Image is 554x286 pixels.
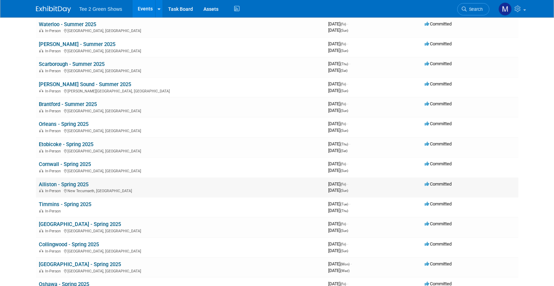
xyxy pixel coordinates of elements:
[425,141,452,146] span: Committed
[340,102,346,106] span: (Fri)
[39,109,43,112] img: In-Person Event
[36,6,71,13] img: ExhibitDay
[340,149,347,153] span: (Sat)
[45,29,63,33] span: In-Person
[328,21,348,27] span: [DATE]
[347,241,348,247] span: -
[328,201,350,206] span: [DATE]
[340,122,346,126] span: (Fri)
[328,28,348,33] span: [DATE]
[425,101,452,106] span: Committed
[39,269,43,272] img: In-Person Event
[425,61,452,66] span: Committed
[425,201,452,206] span: Committed
[425,41,452,46] span: Committed
[39,101,97,107] a: Brantford - Summer 2025
[340,69,347,73] span: (Sat)
[45,229,63,233] span: In-Person
[328,261,352,266] span: [DATE]
[340,62,348,66] span: (Thu)
[45,129,63,133] span: In-Person
[425,261,452,266] span: Committed
[39,189,43,192] img: In-Person Event
[347,81,348,86] span: -
[340,22,346,26] span: (Fri)
[39,261,121,268] a: [GEOGRAPHIC_DATA] - Spring 2025
[467,7,483,12] span: Search
[39,121,88,127] a: Orleans - Spring 2025
[39,168,323,173] div: [GEOGRAPHIC_DATA], [GEOGRAPHIC_DATA]
[328,121,348,126] span: [DATE]
[39,49,43,52] img: In-Person Event
[340,109,348,113] span: (Sun)
[39,41,115,47] a: [PERSON_NAME] - Summer 2025
[45,189,63,193] span: In-Person
[328,108,348,113] span: [DATE]
[328,128,348,133] span: [DATE]
[328,148,347,153] span: [DATE]
[340,142,348,146] span: (Thu)
[39,108,323,113] div: [GEOGRAPHIC_DATA], [GEOGRAPHIC_DATA]
[425,241,452,247] span: Committed
[45,109,63,113] span: In-Person
[425,121,452,126] span: Committed
[328,181,348,187] span: [DATE]
[328,141,350,146] span: [DATE]
[328,161,348,166] span: [DATE]
[340,222,346,226] span: (Fri)
[328,268,350,273] span: [DATE]
[328,88,348,93] span: [DATE]
[45,49,63,53] span: In-Person
[340,209,348,213] span: (Thu)
[39,161,91,167] a: Cornwall - Spring 2025
[340,229,348,233] span: (Sun)
[340,82,346,86] span: (Fri)
[425,21,452,27] span: Committed
[498,2,512,16] img: Michael Kruger
[340,42,346,46] span: (Fri)
[340,49,348,53] span: (Sun)
[45,149,63,153] span: In-Person
[39,128,323,133] div: [GEOGRAPHIC_DATA], [GEOGRAPHIC_DATA]
[39,221,121,227] a: [GEOGRAPHIC_DATA] - Spring 2025
[39,181,88,188] a: Alliston - Spring 2025
[347,41,348,46] span: -
[340,202,348,206] span: (Tue)
[328,241,348,247] span: [DATE]
[39,188,323,193] div: New Tecumseth, [GEOGRAPHIC_DATA]
[328,228,348,233] span: [DATE]
[340,182,346,186] span: (Fri)
[39,201,91,208] a: Timmins - Spring 2025
[349,61,350,66] span: -
[328,81,348,86] span: [DATE]
[340,249,348,253] span: (Sun)
[328,41,348,46] span: [DATE]
[328,221,348,226] span: [DATE]
[347,121,348,126] span: -
[347,161,348,166] span: -
[45,169,63,173] span: In-Person
[45,209,63,213] span: In-Person
[45,69,63,73] span: In-Person
[347,181,348,187] span: -
[39,69,43,72] img: In-Person Event
[45,89,63,93] span: In-Person
[457,3,489,15] a: Search
[340,242,346,246] span: (Fri)
[347,221,348,226] span: -
[39,149,43,152] img: In-Person Event
[39,28,323,33] div: [GEOGRAPHIC_DATA], [GEOGRAPHIC_DATA]
[39,249,43,253] img: In-Person Event
[340,189,348,193] span: (Sun)
[328,188,348,193] span: [DATE]
[328,168,348,173] span: [DATE]
[340,262,350,266] span: (Mon)
[39,29,43,32] img: In-Person Event
[39,248,323,254] div: [GEOGRAPHIC_DATA], [GEOGRAPHIC_DATA]
[39,148,323,153] div: [GEOGRAPHIC_DATA], [GEOGRAPHIC_DATA]
[328,208,348,213] span: [DATE]
[328,68,347,73] span: [DATE]
[39,89,43,92] img: In-Person Event
[39,68,323,73] div: [GEOGRAPHIC_DATA], [GEOGRAPHIC_DATA]
[39,61,105,67] a: Scarborough - Summer 2025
